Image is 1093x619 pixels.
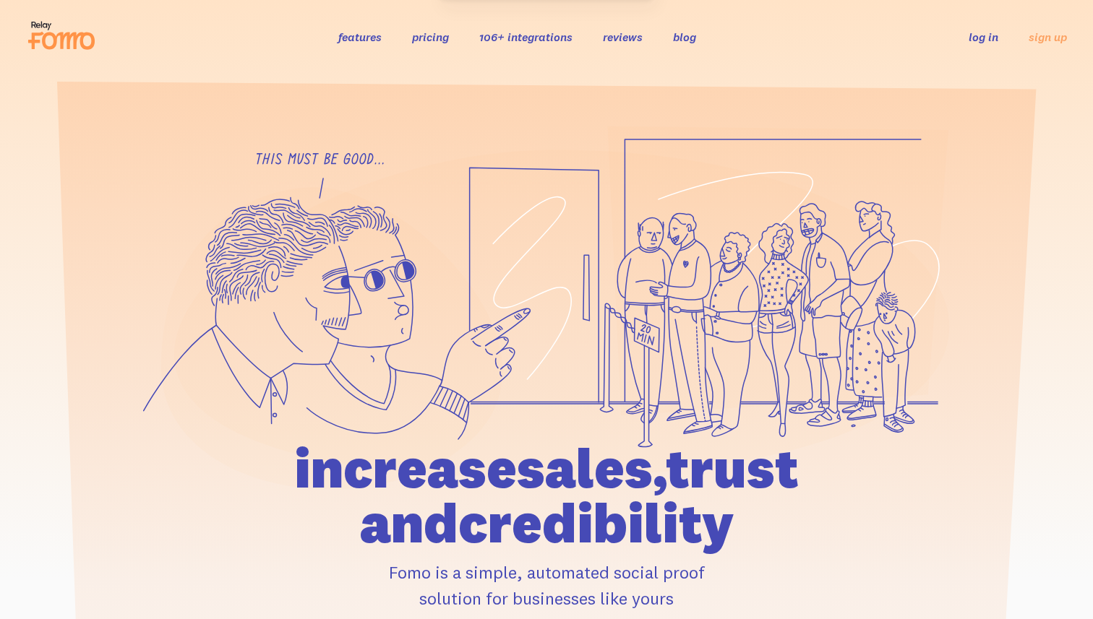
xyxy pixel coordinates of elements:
a: log in [969,30,998,44]
a: sign up [1029,30,1067,45]
a: features [338,30,382,44]
a: blog [673,30,696,44]
a: reviews [603,30,643,44]
a: pricing [412,30,449,44]
h1: increase sales, trust and credibility [212,441,881,550]
a: 106+ integrations [479,30,573,44]
p: Fomo is a simple, automated social proof solution for businesses like yours [212,559,881,611]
